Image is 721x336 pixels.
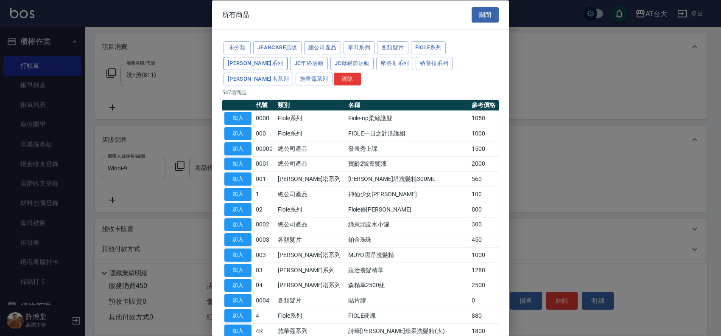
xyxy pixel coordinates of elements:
[276,110,346,126] td: Fiole系列
[346,247,469,263] td: MUYO潔淨洗髮精
[254,186,276,202] td: 1
[224,157,252,170] button: 加入
[224,263,252,277] button: 加入
[224,279,252,292] button: 加入
[222,10,249,19] span: 所有商品
[346,232,469,247] td: 鉑金珠珠
[224,112,252,125] button: 加入
[276,308,346,323] td: Fiole系列
[222,89,499,96] p: 547 項商品
[224,203,252,216] button: 加入
[334,72,361,85] button: 清除
[254,232,276,247] td: 0003
[254,278,276,293] td: 04
[346,202,469,217] td: Fiole慕[PERSON_NAME]
[346,278,469,293] td: 森精萃2500組
[276,217,346,232] td: 總公司產品
[346,110,469,126] td: Fiole-np柔絲護髮
[224,248,252,262] button: 加入
[224,72,293,85] button: [PERSON_NAME]塔系列
[469,126,499,141] td: 1000
[330,56,374,70] button: JC母親節活動
[276,293,346,308] td: 各類髮片
[377,41,408,54] button: 各類髮片
[469,100,499,111] th: 參考價格
[224,127,252,140] button: 加入
[469,247,499,263] td: 1000
[254,308,276,323] td: 4
[276,186,346,202] td: 總公司產品
[276,232,346,247] td: 各類髮片
[376,56,413,70] button: 摩洛哥系列
[469,186,499,202] td: 100
[469,171,499,186] td: 560
[346,217,469,232] td: 綠意頭皮水小罐
[254,126,276,141] td: 000
[254,263,276,278] td: 03
[346,171,469,186] td: [PERSON_NAME]塔洗髮精300ML
[346,186,469,202] td: 神仙少女[PERSON_NAME]
[254,110,276,126] td: 0000
[224,188,252,201] button: 加入
[346,263,469,278] td: 蘊活養髮精華
[224,233,252,246] button: 加入
[276,126,346,141] td: Fiole系列
[276,278,346,293] td: [PERSON_NAME]塔系列
[224,142,252,155] button: 加入
[346,156,469,172] td: 寶齡2號養髮液
[224,56,288,70] button: [PERSON_NAME]系列
[469,232,499,247] td: 450
[276,202,346,217] td: Fiole系列
[346,141,469,156] td: 發表秀上課
[254,247,276,263] td: 003
[224,172,252,186] button: 加入
[469,293,499,308] td: 0
[469,308,499,323] td: 880
[469,202,499,217] td: 800
[346,293,469,308] td: 貼片膠
[304,41,341,54] button: 總公司產品
[469,217,499,232] td: 300
[416,56,453,70] button: 納普拉系列
[224,309,252,322] button: 加入
[224,294,252,307] button: 加入
[253,41,302,54] button: JeanCare店販
[469,110,499,126] td: 1050
[469,141,499,156] td: 1500
[346,308,469,323] td: FIOLE硬蠟
[254,100,276,111] th: 代號
[276,171,346,186] td: [PERSON_NAME]塔系列
[276,141,346,156] td: 總公司產品
[469,263,499,278] td: 1280
[254,202,276,217] td: 02
[276,156,346,172] td: 總公司產品
[469,278,499,293] td: 2500
[472,7,499,23] button: 關閉
[254,141,276,156] td: 00000
[290,56,328,70] button: JC年終活動
[469,156,499,172] td: 2000
[254,217,276,232] td: 0002
[346,100,469,111] th: 名稱
[276,263,346,278] td: [PERSON_NAME]系列
[296,72,333,85] button: 施華蔻系列
[254,156,276,172] td: 0001
[276,100,346,111] th: 類別
[254,293,276,308] td: 0004
[224,41,251,54] button: 未分類
[344,41,375,54] button: 華田系列
[346,126,469,141] td: FIOLE一日之計洗護組
[224,218,252,231] button: 加入
[411,41,446,54] button: Fiole系列
[276,247,346,263] td: [PERSON_NAME]塔系列
[254,171,276,186] td: 001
